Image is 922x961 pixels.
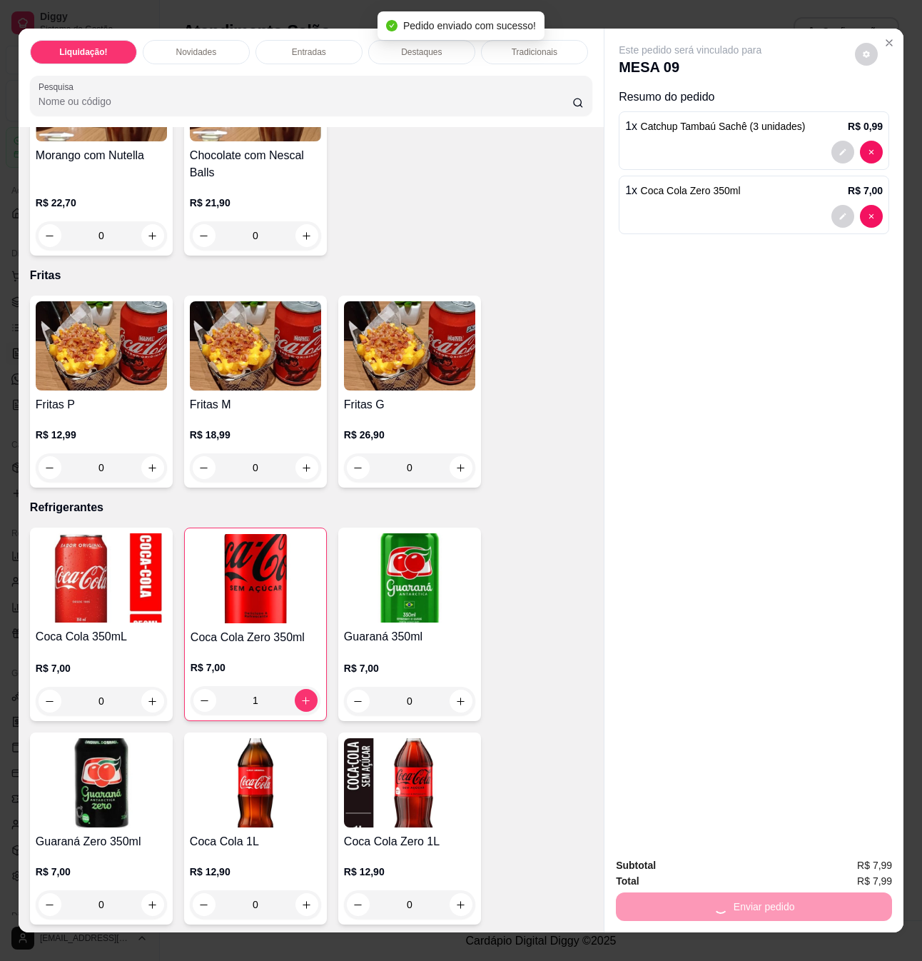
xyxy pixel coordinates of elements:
[39,81,78,93] label: Pesquisa
[344,865,475,879] p: R$ 12,90
[616,875,639,887] strong: Total
[857,857,892,873] span: R$ 7,99
[619,57,761,77] p: MESA 09
[36,396,167,413] h4: Fritas P
[344,428,475,442] p: R$ 26,90
[857,873,892,889] span: R$ 7,99
[616,860,656,871] strong: Subtotal
[30,267,592,284] p: Fritas
[190,428,321,442] p: R$ 18,99
[860,141,883,163] button: decrease-product-quantity
[855,43,878,66] button: decrease-product-quantity
[625,182,740,199] p: 1 x
[831,141,854,163] button: decrease-product-quantity
[39,690,61,713] button: decrease-product-quantity
[36,738,167,827] img: product-image
[347,893,370,916] button: decrease-product-quantity
[403,20,536,31] span: Pedido enviado com sucesso!
[193,689,216,712] button: decrease-product-quantity
[39,224,61,247] button: decrease-product-quantity
[36,196,167,210] p: R$ 22,70
[190,196,321,210] p: R$ 21,90
[512,46,557,58] p: Tradicionais
[36,428,167,442] p: R$ 12,99
[860,205,883,228] button: decrease-product-quantity
[386,20,397,31] span: check-circle
[39,893,61,916] button: decrease-product-quantity
[625,118,805,135] p: 1 x
[191,534,320,623] img: product-image
[36,833,167,850] h4: Guaraná Zero 350ml
[59,46,107,58] p: Liquidação!
[190,738,321,827] img: product-image
[191,629,320,646] h4: Coca Cola Zero 350ml
[344,628,475,645] h4: Guaraná 350ml
[292,46,326,58] p: Entradas
[450,690,472,713] button: increase-product-quantity
[344,396,475,413] h4: Fritas G
[190,396,321,413] h4: Fritas M
[344,738,475,827] img: product-image
[641,121,806,132] span: Catchup Tambaú Sachê (3 unidades)
[141,690,164,713] button: increase-product-quantity
[295,689,318,712] button: increase-product-quantity
[36,661,167,675] p: R$ 7,00
[344,533,475,623] img: product-image
[401,46,442,58] p: Destaques
[141,893,164,916] button: increase-product-quantity
[848,183,883,198] p: R$ 7,00
[878,31,901,54] button: Close
[344,833,475,850] h4: Coca Cola Zero 1L
[641,185,741,196] span: Coca Cola Zero 350ml
[344,301,475,391] img: product-image
[190,147,321,181] h4: Chocolate com Nescal Balls
[190,833,321,850] h4: Coca Cola 1L
[36,301,167,391] img: product-image
[831,205,854,228] button: decrease-product-quantity
[295,893,318,916] button: increase-product-quantity
[450,893,472,916] button: increase-product-quantity
[193,893,216,916] button: decrease-product-quantity
[295,224,318,247] button: increase-product-quantity
[344,661,475,675] p: R$ 7,00
[347,690,370,713] button: decrease-product-quantity
[36,533,167,623] img: product-image
[36,147,167,164] h4: Morango com Nutella
[141,224,164,247] button: increase-product-quantity
[619,89,889,106] p: Resumo do pedido
[193,224,216,247] button: decrease-product-quantity
[619,43,761,57] p: Este pedido será vinculado para
[36,865,167,879] p: R$ 7,00
[190,301,321,391] img: product-image
[848,119,883,134] p: R$ 0,99
[190,865,321,879] p: R$ 12,90
[191,660,320,675] p: R$ 7,00
[39,94,573,109] input: Pesquisa
[36,628,167,645] h4: Coca Cola 350mL
[30,499,592,516] p: Refrigerantes
[176,46,216,58] p: Novidades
